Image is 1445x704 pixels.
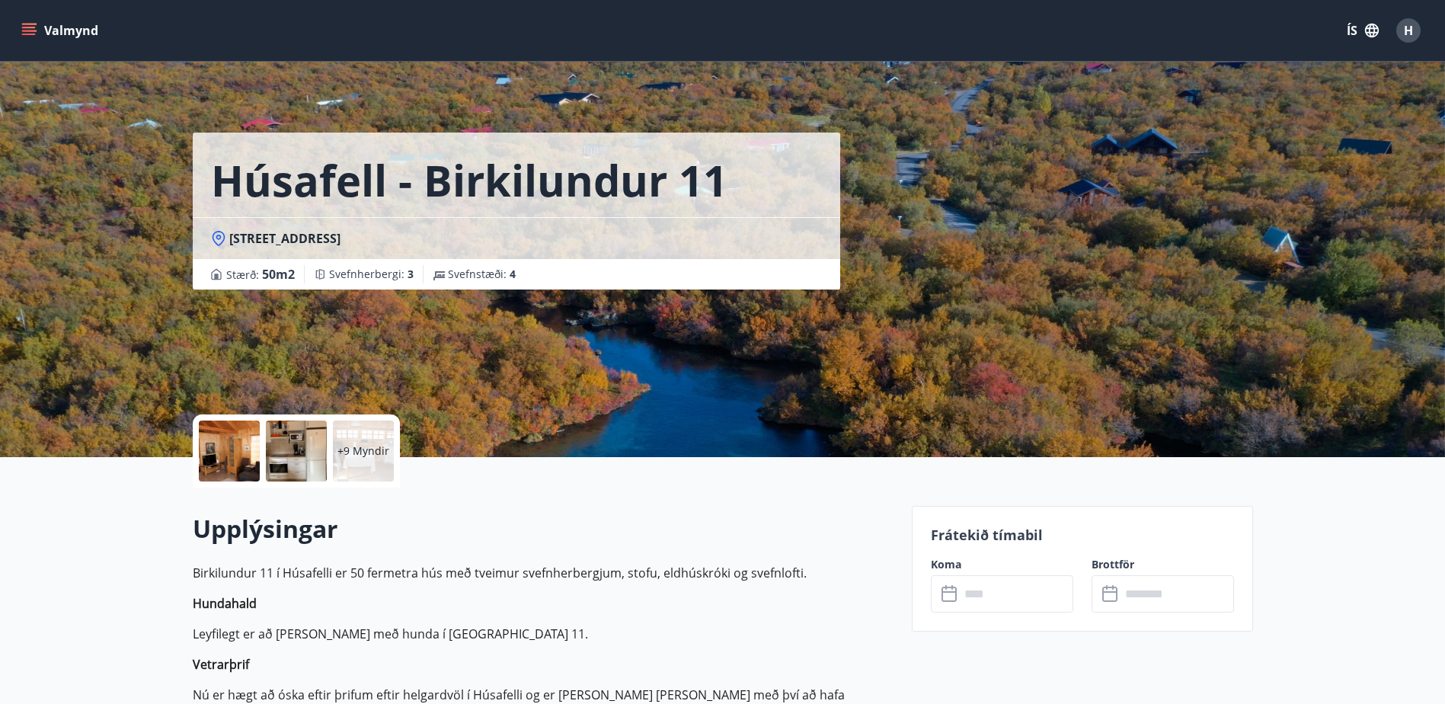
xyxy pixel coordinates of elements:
span: Svefnherbergi : [329,267,414,282]
span: [STREET_ADDRESS] [229,230,340,247]
label: Koma [931,557,1073,572]
button: H [1390,12,1427,49]
strong: Vetrarþrif [193,656,249,673]
span: 3 [408,267,414,281]
button: menu [18,17,104,44]
span: 50 m2 [262,266,295,283]
span: H [1404,22,1413,39]
span: Stærð : [226,265,295,283]
span: Svefnstæði : [448,267,516,282]
p: Leyfilegt er að [PERSON_NAME] með hunda í [GEOGRAPHIC_DATA] 11. [193,625,894,643]
h1: Húsafell - Birkilundur 11 [211,151,727,209]
button: ÍS [1338,17,1387,44]
label: Brottför [1092,557,1234,572]
p: +9 Myndir [337,443,389,459]
p: Birkilundur 11 í Húsafelli er 50 fermetra hús með tveimur svefnherbergjum, stofu, eldhúskróki og ... [193,564,894,582]
span: 4 [510,267,516,281]
p: Frátekið tímabil [931,525,1234,545]
h2: Upplýsingar [193,512,894,546]
strong: Hundahald [193,595,257,612]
